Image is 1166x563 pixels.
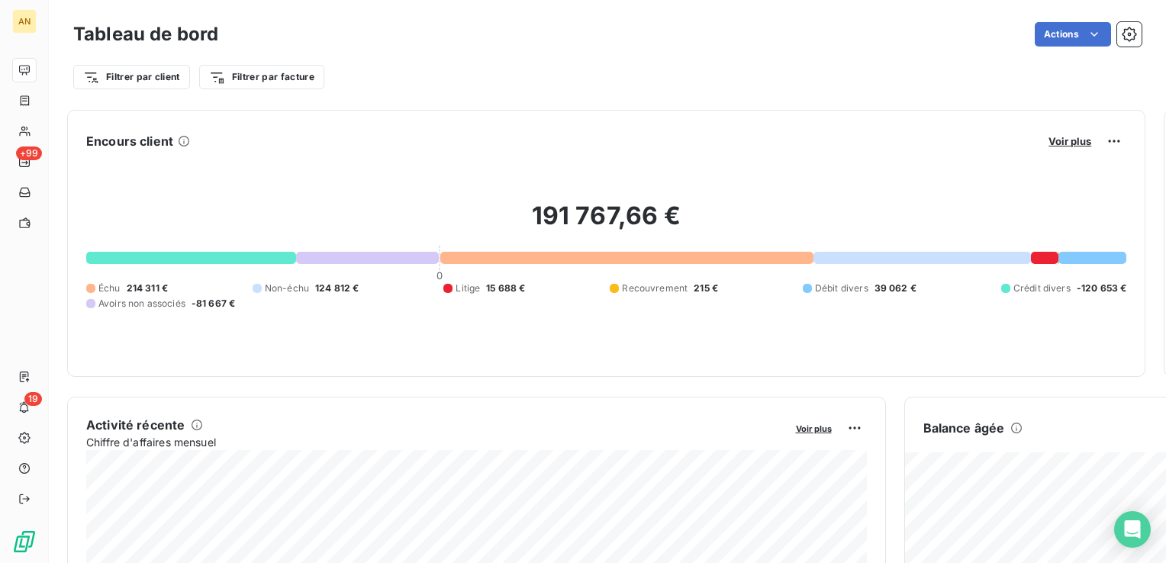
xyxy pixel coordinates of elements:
[24,392,42,406] span: 19
[1077,281,1127,295] span: -120 653 €
[16,146,42,160] span: +99
[12,529,37,554] img: Logo LeanPay
[1048,135,1091,147] span: Voir plus
[791,421,836,435] button: Voir plus
[1044,134,1096,148] button: Voir plus
[86,201,1126,246] h2: 191 767,66 €
[1035,22,1111,47] button: Actions
[1114,511,1151,548] div: Open Intercom Messenger
[874,281,916,295] span: 39 062 €
[796,423,832,434] span: Voir plus
[199,65,324,89] button: Filtrer par facture
[456,281,480,295] span: Litige
[192,297,235,310] span: -81 667 €
[315,281,359,295] span: 124 812 €
[923,419,1005,437] h6: Balance âgée
[86,416,185,434] h6: Activité récente
[622,281,688,295] span: Recouvrement
[815,281,868,295] span: Débit divers
[265,281,309,295] span: Non-échu
[98,281,121,295] span: Échu
[73,21,218,48] h3: Tableau de bord
[127,281,168,295] span: 214 311 €
[86,434,785,450] span: Chiffre d'affaires mensuel
[12,9,37,34] div: AN
[1013,281,1071,295] span: Crédit divers
[694,281,718,295] span: 215 €
[86,132,173,150] h6: Encours client
[73,65,190,89] button: Filtrer par client
[436,269,443,281] span: 0
[98,297,185,310] span: Avoirs non associés
[486,281,525,295] span: 15 688 €
[12,150,36,174] a: +99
